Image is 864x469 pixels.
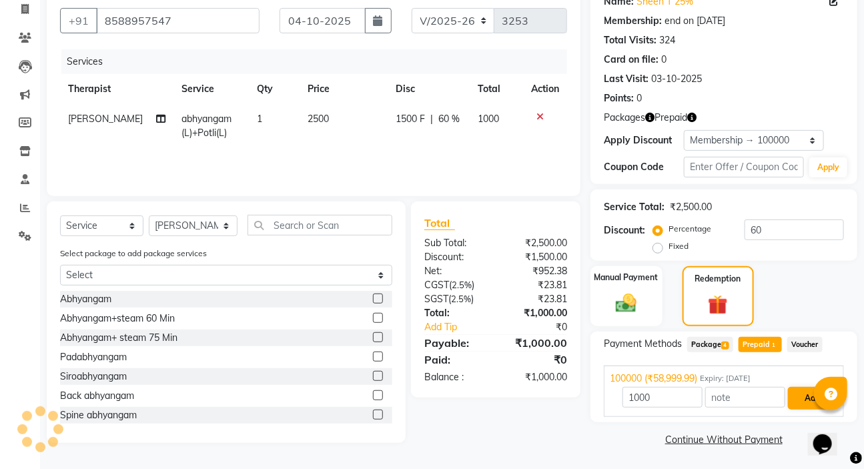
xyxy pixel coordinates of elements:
[636,91,642,105] div: 0
[604,133,684,147] div: Apply Discount
[593,433,855,447] a: Continue Without Payment
[478,113,499,125] span: 1000
[705,387,785,408] input: note
[60,74,173,104] th: Therapist
[496,306,577,320] div: ₹1,000.00
[396,112,425,126] span: 1500 F
[496,250,577,264] div: ₹1,500.00
[414,306,496,320] div: Total:
[60,389,134,403] div: Back abhyangam
[665,14,725,28] div: end on [DATE]
[604,200,665,214] div: Service Total:
[496,292,577,306] div: ₹23.81
[594,272,659,284] label: Manual Payment
[60,312,175,326] div: Abhyangam+steam 60 Min
[248,215,392,236] input: Search or Scan
[622,387,703,408] input: Amount
[68,113,143,125] span: [PERSON_NAME]
[60,408,137,422] div: Spine abhyangam
[470,74,523,104] th: Total
[451,294,471,304] span: 2.5%
[300,74,388,104] th: Price
[414,278,496,292] div: ( )
[496,335,577,351] div: ₹1,000.00
[770,342,777,350] span: 1
[60,292,111,306] div: Abhyangam
[523,74,567,104] th: Action
[424,216,455,230] span: Total
[257,113,262,125] span: 1
[438,112,460,126] span: 60 %
[414,250,496,264] div: Discount:
[414,352,496,368] div: Paid:
[604,14,662,28] div: Membership:
[809,157,847,177] button: Apply
[661,53,667,67] div: 0
[60,8,97,33] button: +91
[430,112,433,126] span: |
[788,387,837,410] button: Add
[604,160,684,174] div: Coupon Code
[808,416,851,456] iframe: chat widget
[496,278,577,292] div: ₹23.81
[655,111,687,125] span: Prepaid
[604,53,659,67] div: Card on file:
[173,74,250,104] th: Service
[60,248,207,260] label: Select package to add package services
[496,352,577,368] div: ₹0
[496,236,577,250] div: ₹2,500.00
[388,74,470,104] th: Disc
[700,373,751,384] span: Expiry: [DATE]
[496,264,577,278] div: ₹952.38
[509,320,577,334] div: ₹0
[695,273,741,285] label: Redemption
[604,111,645,125] span: Packages
[61,49,577,74] div: Services
[414,264,496,278] div: Net:
[414,292,496,306] div: ( )
[424,293,448,305] span: SGST
[496,370,577,384] div: ₹1,000.00
[308,113,329,125] span: 2500
[96,8,260,33] input: Search by Name/Mobile/Email/Code
[604,72,649,86] div: Last Visit:
[604,223,645,238] div: Discount:
[684,157,804,177] input: Enter Offer / Coupon Code
[604,337,682,351] span: Payment Methods
[721,342,729,350] span: 4
[687,337,733,352] span: Package
[414,320,509,334] a: Add Tip
[659,33,675,47] div: 324
[424,279,449,291] span: CGST
[414,335,496,351] div: Payable:
[702,293,734,317] img: _gift.svg
[181,113,232,139] span: abhyangam(L)+Potli(L)
[604,33,657,47] div: Total Visits:
[414,370,496,384] div: Balance :
[452,280,472,290] span: 2.5%
[249,74,299,104] th: Qty
[604,91,634,105] div: Points:
[60,331,177,345] div: Abhyangam+ steam 75 Min
[669,223,711,235] label: Percentage
[609,292,643,316] img: _cash.svg
[60,370,127,384] div: Siroabhyangam
[670,200,712,214] div: ₹2,500.00
[60,350,127,364] div: Padabhyangam
[610,372,697,386] span: 100000 (₹58,999.99)
[669,240,689,252] label: Fixed
[414,236,496,250] div: Sub Total:
[787,337,823,352] span: Voucher
[651,72,702,86] div: 03-10-2025
[739,337,782,352] span: Prepaid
